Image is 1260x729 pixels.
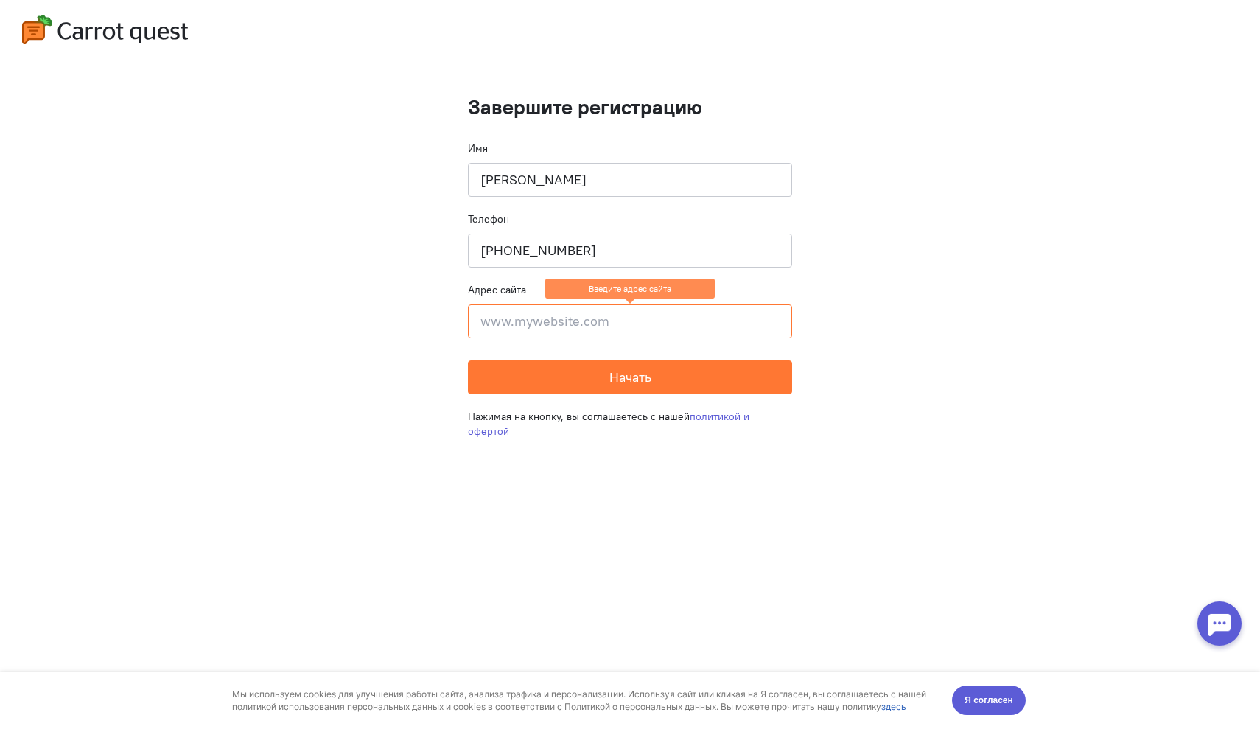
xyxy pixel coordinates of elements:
ng-message: Введите адрес сайта [545,279,715,299]
label: Имя [468,141,488,156]
a: здесь [881,29,906,41]
span: Начать [609,369,651,386]
span: Я согласен [965,21,1013,36]
input: +79001110101 [468,234,792,268]
h1: Завершите регистрацию [468,96,792,119]
img: carrot-quest-logo.svg [22,15,188,44]
button: Начать [468,360,792,394]
a: политикой и офертой [468,410,749,438]
div: Нажимая на кнопку, вы соглашаетесь с нашей [468,394,792,453]
label: Адрес сайта [468,282,526,297]
label: Телефон [468,212,509,226]
input: Ваше имя [468,163,792,197]
div: Мы используем cookies для улучшения работы сайта, анализа трафика и персонализации. Используя сай... [232,16,935,41]
button: Я согласен [952,14,1026,43]
input: www.mywebsite.com [468,304,792,338]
